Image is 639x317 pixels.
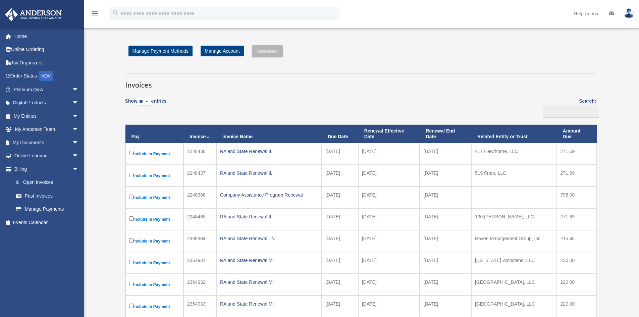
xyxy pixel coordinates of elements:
td: [DATE] [322,274,358,296]
a: Manage Payment Methods [128,46,193,56]
td: [DATE] [322,187,358,208]
h3: Invoices [125,73,596,90]
td: [DATE] [420,252,471,274]
div: RA and State Renewal MI [220,299,318,309]
img: User Pic [624,8,634,18]
td: 2364931 [183,252,216,274]
td: [DATE] [420,187,471,208]
input: Include in Payment [129,151,134,155]
span: arrow_drop_down [72,109,86,123]
a: Billingarrow_drop_down [5,162,86,176]
span: $ [20,178,23,187]
a: Past Invoices [9,189,86,203]
td: [DATE] [420,230,471,252]
input: Include in Payment [129,195,134,199]
td: [US_STATE] Woodland, LLC [471,252,557,274]
label: Include in Payment [129,215,180,223]
div: RA and State Renewal MI [220,277,318,287]
td: [DATE] [358,208,420,230]
a: My Anderson Teamarrow_drop_down [5,123,89,136]
th: Invoice Name: activate to sort column ascending [216,125,322,143]
td: [DATE] [322,165,358,187]
td: [DATE] [420,143,471,165]
th: Due Date: activate to sort column ascending [322,125,358,143]
td: 795.00 [557,187,597,208]
td: 417 Hawthorne, LLC [471,143,557,165]
td: 215.46 [557,230,597,252]
td: 2248435 [183,208,216,230]
td: 2309304 [183,230,216,252]
td: 271.69 [557,208,597,230]
a: Online Learningarrow_drop_down [5,149,89,163]
td: 271.69 [557,143,597,165]
div: RA and State Renewal IL [220,147,318,156]
td: [DATE] [420,274,471,296]
a: Manage Payments [9,203,86,216]
td: 2248388 [183,187,216,208]
i: menu [91,9,99,17]
input: Include in Payment [129,173,134,177]
th: Renewal Effective Date: activate to sort column ascending [358,125,420,143]
td: [DATE] [358,274,420,296]
label: Search: [540,97,596,118]
span: arrow_drop_down [72,136,86,150]
td: Haven Management Group, Inc [471,230,557,252]
a: Events Calendar [5,216,89,229]
td: 519 Front, LLC [471,165,557,187]
label: Include in Payment [129,193,180,202]
label: Show entries [125,97,167,112]
span: arrow_drop_down [72,83,86,97]
a: Home [5,30,89,43]
td: [DATE] [322,230,358,252]
td: 2364932 [183,274,216,296]
td: [DATE] [420,208,471,230]
div: Company Assistance Program Renewal [220,190,318,200]
a: Digital Productsarrow_drop_down [5,96,89,110]
input: Search: [543,105,599,118]
div: RA and State Renewal TN [220,234,318,243]
td: [DATE] [322,208,358,230]
label: Include in Payment [129,171,180,180]
td: 220.00 [557,274,597,296]
td: 2248437 [183,165,216,187]
a: Online Ordering [5,43,89,56]
td: [DATE] [358,165,420,187]
td: 220.00 [557,252,597,274]
label: Include in Payment [129,259,180,267]
img: Anderson Advisors Platinum Portal [3,8,64,21]
a: Manage Account [201,46,244,56]
td: [DATE] [358,143,420,165]
a: menu [91,12,99,17]
input: Include in Payment [129,216,134,221]
td: 271.69 [557,165,597,187]
td: [DATE] [358,230,420,252]
a: $Open Invoices [9,176,82,190]
th: Invoice #: activate to sort column ascending [183,125,216,143]
span: arrow_drop_down [72,96,86,110]
input: Include in Payment [129,260,134,264]
span: arrow_drop_down [72,123,86,137]
label: Include in Payment [129,150,180,158]
td: [DATE] [420,165,471,187]
th: Renewal End Date: activate to sort column ascending [420,125,471,143]
label: Include in Payment [129,302,180,311]
span: arrow_drop_down [72,149,86,163]
input: Include in Payment [129,238,134,243]
div: RA and State Renewal MI [220,256,318,265]
td: [DATE] [358,187,420,208]
td: [DATE] [322,143,358,165]
div: NEW [39,71,53,81]
label: Include in Payment [129,280,180,289]
a: My Documentsarrow_drop_down [5,136,89,149]
i: search [112,9,119,16]
input: Include in Payment [129,282,134,286]
input: Include in Payment [129,304,134,308]
td: [DATE] [358,252,420,274]
td: 130 [PERSON_NAME], LLC [471,208,557,230]
span: arrow_drop_down [72,162,86,176]
div: RA and State Renewal IL [220,212,318,221]
th: Pay: activate to sort column descending [125,125,184,143]
td: 2248436 [183,143,216,165]
a: My Entitiesarrow_drop_down [5,109,89,123]
th: Amount Due: activate to sort column ascending [557,125,597,143]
